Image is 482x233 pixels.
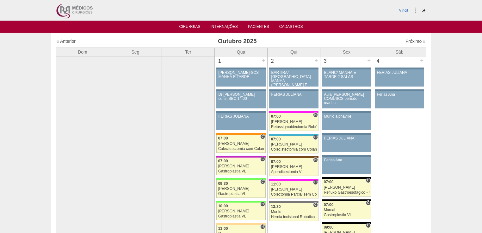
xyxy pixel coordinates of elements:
[366,200,371,205] span: Consultório
[271,71,317,96] div: BARTIRA/ [GEOGRAPHIC_DATA] MANHÃ ([PERSON_NAME] E ANA)/ SANTA JOANA -TARDE
[216,89,266,91] div: Key: Aviso
[261,56,266,65] div: +
[366,178,371,183] span: Consultório
[269,179,318,181] div: Key: Pro Matre
[268,48,320,56] th: Qui
[269,156,318,158] div: Key: Santa Joana
[260,202,265,207] span: Hospital
[271,192,317,197] div: Colectomia Parcial sem Colostomia VL
[216,178,266,180] div: Key: Brasil
[322,89,371,91] div: Key: Aviso
[215,56,225,66] div: 1
[260,179,265,184] span: Consultório
[269,89,318,91] div: Key: Aviso
[218,187,264,191] div: [PERSON_NAME]
[322,155,371,157] div: Key: Aviso
[375,89,424,91] div: Key: Aviso
[313,202,318,207] span: Consultório
[271,182,281,186] span: 11:00
[322,222,371,224] div: Key: Blanc
[399,8,408,13] a: Vincit
[216,111,266,113] div: Key: Aviso
[405,39,425,44] a: Próximo »
[216,203,266,220] a: H 10:00 [PERSON_NAME] Gastroplastia VL
[248,24,269,31] a: Pacientes
[269,111,318,113] div: Key: Pro Matre
[268,56,277,66] div: 2
[216,223,266,225] div: Key: Bartira
[322,133,371,135] div: Key: Aviso
[373,48,426,56] th: Sáb
[324,180,334,184] span: 07:00
[218,147,264,151] div: Colecistectomia com Colangiografia VL
[218,214,264,218] div: Gastroplastia VL
[269,181,318,198] a: H 11:00 [PERSON_NAME] Colectomia Parcial sem Colostomia VL
[271,142,317,146] div: [PERSON_NAME]
[375,69,424,87] a: FERIAS JULIANA
[322,68,371,69] div: Key: Aviso
[322,111,371,113] div: Key: Aviso
[271,215,317,219] div: Hernia incisional Robótica
[279,24,303,31] a: Cadastros
[322,157,371,174] a: Ferias Ana
[260,157,265,162] span: Consultório
[219,71,264,79] div: [PERSON_NAME]-SCS MANHÃ E TARDE
[271,165,317,169] div: [PERSON_NAME]
[322,177,371,179] div: Key: Blanc
[322,199,371,201] div: Key: Blanc
[269,113,318,131] a: H 07:00 [PERSON_NAME] Retossigmoidectomia Robótica
[216,69,266,87] a: [PERSON_NAME]-SCS MANHÃ E TARDE
[320,56,330,66] div: 3
[269,69,318,87] a: BARTIRA/ [GEOGRAPHIC_DATA] MANHÃ ([PERSON_NAME] E ANA)/ SANTA JOANA -TARDE
[324,93,369,105] div: Aula [PERSON_NAME] COMUSCS período manha
[260,134,265,139] span: Consultório
[145,37,330,46] h3: Outubro 2025
[179,24,201,31] a: Cirurgias
[320,48,373,56] th: Sex
[218,169,264,173] div: Gastroplastia VL
[269,158,318,176] a: H 07:00 [PERSON_NAME] Apendicectomia VL
[218,136,228,140] span: 07:00
[324,213,370,217] div: Gastroplastia VL
[313,157,318,162] span: Hospital
[271,170,317,174] div: Apendicectomia VL
[218,159,228,163] span: 07:00
[322,135,371,152] a: FERIAS JULIANA
[218,164,264,168] div: [PERSON_NAME]
[219,93,264,101] div: Dr [PERSON_NAME] cons. SBC 14:00
[324,185,370,190] div: [PERSON_NAME]
[324,208,370,212] div: Marcal
[162,48,215,56] th: Ter
[57,39,76,44] a: « Anterior
[218,209,264,213] div: [PERSON_NAME]
[375,91,424,108] a: Ferias Ana
[216,201,266,203] div: Key: Brasil
[219,114,264,119] div: FERIAS JULIANA
[271,147,317,152] div: Colecistectomia com Colangiografia VL
[324,158,369,162] div: Ferias Ana
[271,187,317,191] div: [PERSON_NAME]
[313,56,319,65] div: +
[109,48,162,56] th: Seg
[271,125,317,129] div: Retossigmoidectomia Robótica
[215,48,268,56] th: Qua
[366,223,371,228] span: Consultório
[269,136,318,153] a: H 07:00 [PERSON_NAME] Colecistectomia com Colangiografia VL
[419,56,424,65] div: +
[313,112,318,117] span: Hospital
[218,226,228,231] span: 11:00
[324,114,369,119] div: Murilo alphaville
[324,71,369,79] div: BLANC/ MANHÃ E TARDE 2 SALAS
[322,113,371,130] a: Murilo alphaville
[210,24,238,31] a: Internações
[271,204,281,209] span: 13:30
[324,203,334,207] span: 07:00
[373,56,383,66] div: 4
[218,142,264,146] div: [PERSON_NAME]
[216,113,266,130] a: FERIAS JULIANA
[324,225,334,230] span: 09:00
[366,56,372,65] div: +
[377,93,422,97] div: Ferias Ana
[218,181,228,186] span: 09:30
[216,135,266,153] a: C 07:00 [PERSON_NAME] Colecistectomia com Colangiografia VL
